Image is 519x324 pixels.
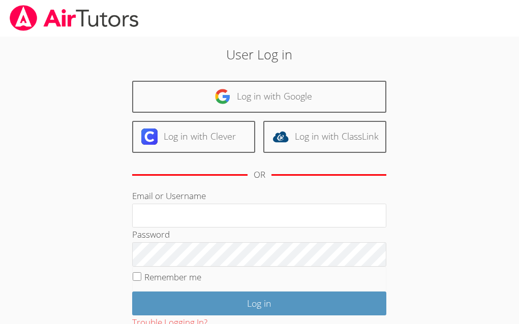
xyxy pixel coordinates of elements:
[132,81,386,113] a: Log in with Google
[73,45,446,64] h2: User Log in
[132,121,255,153] a: Log in with Clever
[9,5,140,31] img: airtutors_banner-c4298cdbf04f3fff15de1276eac7730deb9818008684d7c2e4769d2f7ddbe033.png
[254,168,265,182] div: OR
[263,121,386,153] a: Log in with ClassLink
[272,128,289,145] img: classlink-logo-d6bb404cc1216ec64c9a2012d9dc4662098be43eaf13dc465df04b49fa7ab582.svg
[144,271,201,283] label: Remember me
[132,291,386,315] input: Log in
[215,88,231,105] img: google-logo-50288ca7cdecda66e5e0955fdab243c47b7ad437acaf1139b6f446037453330a.svg
[132,190,206,202] label: Email or Username
[141,128,158,145] img: clever-logo-6eab21bc6e7a338710f1a6ff85c0baf02591cd810cc4098c63d3a4b26e2feb20.svg
[132,229,170,240] label: Password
